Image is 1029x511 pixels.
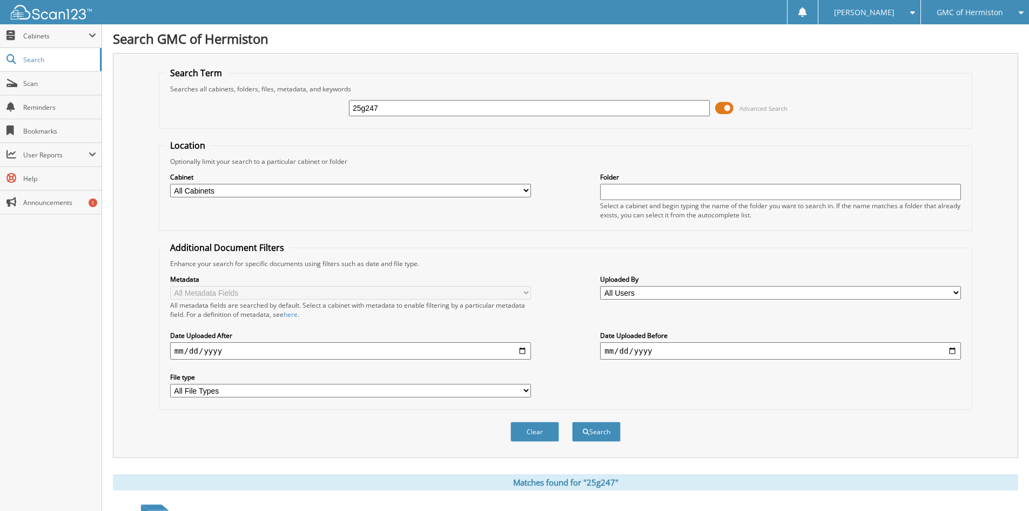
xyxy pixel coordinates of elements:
[170,342,531,360] input: start
[23,31,89,41] span: Cabinets
[11,5,92,19] img: scan123-logo-white.svg
[165,242,290,254] legend: Additional Document Filters
[600,201,961,220] div: Select a cabinet and begin typing the name of the folder you want to search in. If the name match...
[165,157,966,166] div: Optionally limit your search to a particular cabinet or folder
[510,422,559,442] button: Clear
[170,331,531,340] label: Date Uploaded After
[23,198,96,207] span: Announcements
[23,79,96,88] span: Scan
[572,422,621,442] button: Search
[600,172,961,182] label: Folder
[600,342,961,360] input: end
[600,331,961,340] label: Date Uploaded Before
[23,150,89,160] span: User Reports
[834,9,895,16] span: [PERSON_NAME]
[170,301,531,319] div: All metadata fields are searched by default. Select a cabinet with metadata to enable filtering b...
[937,9,1003,16] span: GMC of Hermiston
[113,474,1018,490] div: Matches found for "25g247"
[170,275,531,284] label: Metadata
[23,103,96,112] span: Reminders
[165,84,966,94] div: Searches all cabinets, folders, files, metadata, and keywords
[113,30,1018,48] h1: Search GMC of Hermiston
[89,198,97,207] div: 1
[165,67,227,79] legend: Search Term
[23,174,96,183] span: Help
[170,373,531,382] label: File type
[600,275,961,284] label: Uploaded By
[739,104,788,112] span: Advanced Search
[165,259,966,268] div: Enhance your search for specific documents using filters such as date and file type.
[284,310,298,319] a: here
[23,127,96,136] span: Bookmarks
[170,172,531,182] label: Cabinet
[165,140,211,151] legend: Location
[23,55,95,64] span: Search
